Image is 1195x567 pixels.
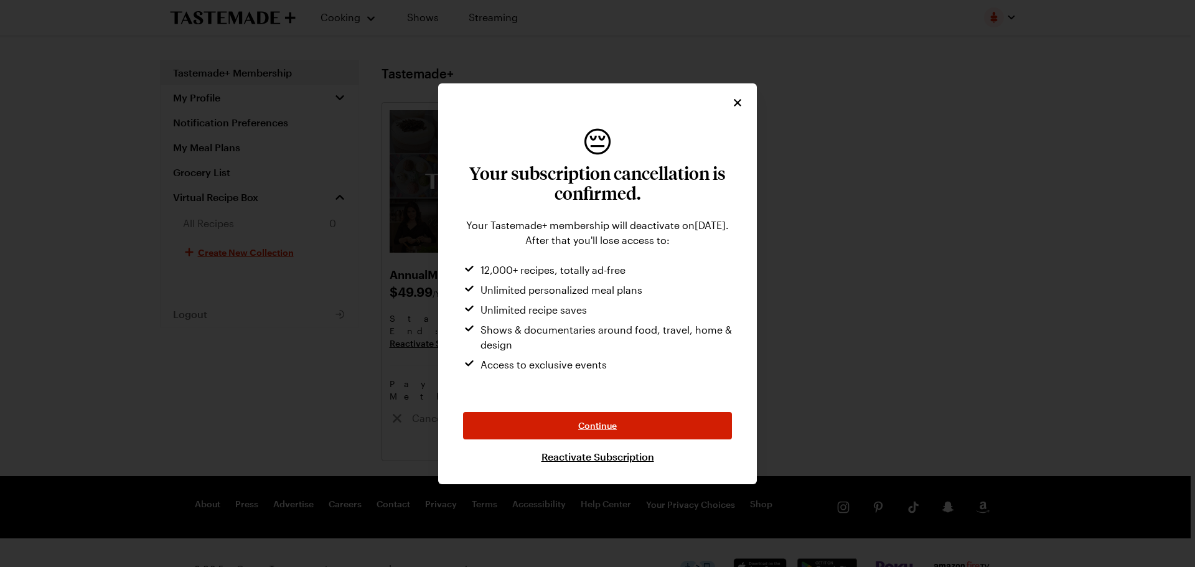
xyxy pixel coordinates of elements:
[480,302,587,317] span: Unlimited recipe saves
[731,96,744,110] button: Close
[578,419,617,432] span: Continue
[480,283,642,298] span: Unlimited personalized meal plans
[582,126,613,156] span: disappointed face emoji
[480,263,626,278] span: 12,000+ recipes, totally ad-free
[463,163,732,203] h3: Your subscription cancellation is confirmed.
[463,218,732,248] div: Your Tastemade+ membership will deactivate on [DATE] . After that you'll lose access to:
[480,322,732,352] span: Shows & documentaries around food, travel, home & design
[541,449,654,464] a: Reactivate Subscription
[480,357,607,372] span: Access to exclusive events
[463,412,732,439] button: Continue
